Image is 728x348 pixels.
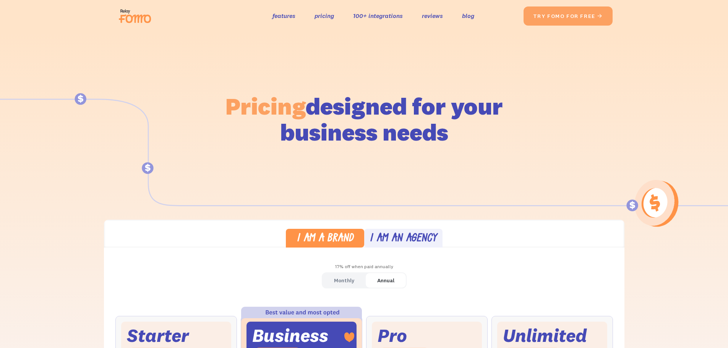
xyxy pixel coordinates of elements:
div: I am an agency [370,233,437,244]
div: I am a brand [297,233,353,244]
span: Pricing [225,91,306,121]
a: features [272,10,295,21]
span:  [597,13,603,19]
div: Monthly [334,275,354,286]
div: Annual [377,275,394,286]
h1: designed for your business needs [225,93,503,145]
a: pricing [315,10,334,21]
div: Unlimited [503,327,587,344]
a: 100+ integrations [353,10,403,21]
div: Business [252,327,328,344]
a: try fomo for free [524,6,613,26]
a: blog [462,10,474,21]
div: 17% off when paid annually [104,261,624,272]
div: Pro [378,327,407,344]
div: Starter [127,327,189,344]
a: reviews [422,10,443,21]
